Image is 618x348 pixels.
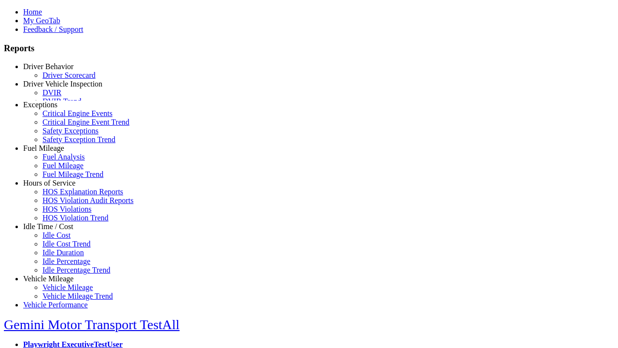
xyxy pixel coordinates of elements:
[23,275,73,283] a: Vehicle Mileage
[23,144,64,152] a: Fuel Mileage
[42,88,61,97] a: DVIR
[42,97,81,105] a: DVIR Trend
[42,257,90,265] a: Idle Percentage
[42,214,109,222] a: HOS Violation Trend
[42,292,113,300] a: Vehicle Mileage Trend
[42,248,84,257] a: Idle Duration
[42,240,91,248] a: Idle Cost Trend
[23,222,73,231] a: Idle Time / Cost
[23,8,42,16] a: Home
[42,118,129,126] a: Critical Engine Event Trend
[23,16,60,25] a: My GeoTab
[42,266,110,274] a: Idle Percentage Trend
[42,153,85,161] a: Fuel Analysis
[4,317,180,332] a: Gemini Motor Transport TestAll
[42,109,112,117] a: Critical Engine Events
[42,231,70,239] a: Idle Cost
[23,301,88,309] a: Vehicle Performance
[23,179,75,187] a: Hours of Service
[42,135,115,144] a: Safety Exception Trend
[42,170,103,178] a: Fuel Mileage Trend
[42,283,93,291] a: Vehicle Mileage
[23,80,102,88] a: Driver Vehicle Inspection
[23,62,73,71] a: Driver Behavior
[23,101,57,109] a: Exceptions
[42,205,91,213] a: HOS Violations
[42,188,123,196] a: HOS Explanation Reports
[4,43,614,54] h3: Reports
[42,127,98,135] a: Safety Exceptions
[23,25,83,33] a: Feedback / Support
[42,196,134,204] a: HOS Violation Audit Reports
[42,71,96,79] a: Driver Scorecard
[42,161,84,170] a: Fuel Mileage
